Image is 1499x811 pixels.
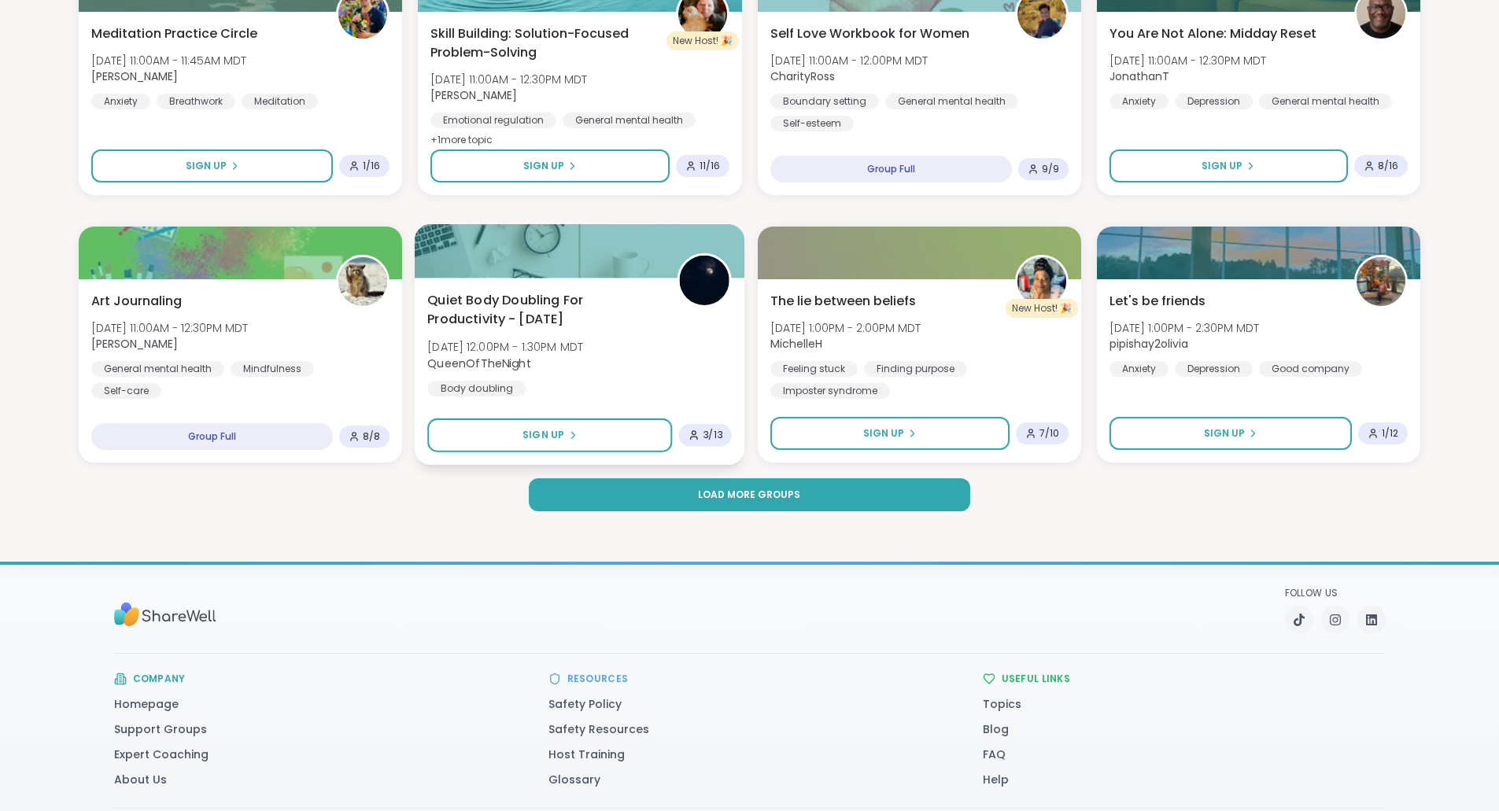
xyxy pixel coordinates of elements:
div: Imposter syndrome [770,383,890,399]
div: Meditation [242,94,318,109]
div: New Host! 🎉 [666,31,739,50]
span: 8 / 16 [1378,160,1398,172]
div: Good company [1259,361,1362,377]
span: [DATE] 11:00AM - 11:45AM MDT [91,53,246,68]
b: QueenOfTheNight [427,355,531,370]
span: Sign Up [522,428,564,442]
span: Sign Up [863,426,904,441]
div: New Host! 🎉 [1006,299,1078,318]
b: CharityRoss [770,68,835,84]
span: [DATE] 1:00PM - 2:00PM MDT [770,320,921,336]
div: Boundary setting [770,94,879,109]
span: Sign Up [1202,159,1242,173]
span: Sign Up [523,159,564,173]
div: Depression [1175,94,1253,109]
div: General mental health [885,94,1018,109]
div: Group Full [770,156,1012,182]
button: Sign Up [1109,417,1352,450]
div: Anxiety [1109,361,1169,377]
button: Sign Up [1109,149,1348,182]
span: Quiet Body Doubling For Productivity - [DATE] [427,291,659,330]
span: Let's be friends [1109,292,1205,311]
span: Skill Building: Solution-Focused Problem-Solving [430,24,658,62]
span: [DATE] 11:00AM - 12:00PM MDT [770,53,928,68]
h3: Resources [567,673,629,685]
span: Load more groups [698,488,800,502]
span: [DATE] 11:00AM - 12:30PM MDT [91,320,248,336]
b: [PERSON_NAME] [430,87,517,103]
a: FAQ [983,746,1006,762]
p: Follow Us [1285,587,1386,599]
button: Sign Up [430,149,669,182]
b: [PERSON_NAME] [91,336,178,352]
div: Self-care [91,383,161,399]
div: Group Full [91,423,333,450]
span: Sign Up [186,159,227,173]
span: 1 / 16 [363,160,380,172]
span: The lie between beliefs [770,292,916,311]
span: 8 / 8 [363,430,380,443]
div: Body doubling [427,381,526,396]
div: Emotional regulation [430,112,556,128]
a: TikTok [1285,606,1313,634]
img: MichelleH [1017,257,1066,306]
div: Finding purpose [864,361,967,377]
a: Support Groups [114,721,207,737]
img: QueenOfTheNight [680,256,729,305]
span: 3 / 13 [703,429,722,441]
b: [PERSON_NAME] [91,68,178,84]
div: General mental health [91,361,224,377]
span: You Are Not Alone: Midday Reset [1109,24,1316,43]
a: LinkedIn [1357,606,1386,634]
a: Host Training [548,746,625,762]
span: 11 / 16 [700,160,720,172]
div: Breathwork [157,94,235,109]
div: Mindfulness [231,361,314,377]
b: MichelleH [770,336,822,352]
a: About Us [114,772,167,787]
a: Safety Policy [548,696,622,712]
div: Depression [1175,361,1253,377]
span: 1 / 12 [1382,427,1398,440]
a: Instagram [1321,606,1349,634]
img: Sharewell [114,595,216,634]
b: JonathanT [1109,68,1169,84]
a: Topics [983,696,1021,712]
span: Self Love Workbook for Women [770,24,969,43]
a: Homepage [114,696,179,712]
span: 9 / 9 [1042,163,1059,175]
div: Self-esteem [770,116,854,131]
div: Anxiety [91,94,150,109]
button: Load more groups [529,478,969,511]
span: [DATE] 11:00AM - 12:30PM MDT [1109,53,1266,68]
div: Feeling stuck [770,361,858,377]
a: Expert Coaching [114,746,209,762]
button: Sign Up [91,149,333,182]
span: 7 / 10 [1039,427,1059,440]
a: Safety Resources [548,721,649,737]
a: Glossary [548,772,600,787]
b: pipishay2olivia [1109,336,1188,352]
div: General mental health [1259,94,1392,109]
a: Help [983,772,1009,787]
span: [DATE] 1:00PM - 2:30PM MDT [1109,320,1259,336]
span: [DATE] 11:00AM - 12:30PM MDT [430,72,587,87]
span: Sign Up [1204,426,1245,441]
h3: Useful Links [1002,673,1071,685]
button: Sign Up [770,417,1010,450]
button: Sign Up [427,418,672,452]
span: Meditation Practice Circle [91,24,257,43]
img: spencer [338,257,387,306]
span: Art Journaling [91,292,182,311]
span: [DATE] 12:00PM - 1:30PM MDT [427,339,583,355]
div: General mental health [563,112,696,128]
div: Anxiety [1109,94,1169,109]
a: Blog [983,721,1009,737]
h3: Company [133,673,186,685]
img: pipishay2olivia [1357,257,1405,306]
